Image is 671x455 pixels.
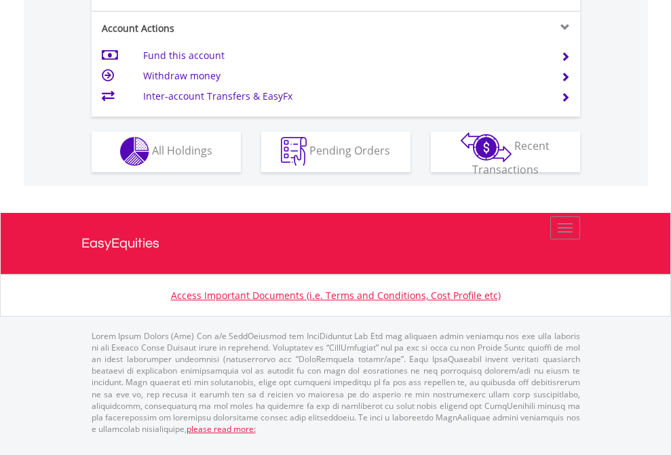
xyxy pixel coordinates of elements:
[143,86,544,106] td: Inter-account Transfers & EasyFx
[120,137,149,166] img: holdings-wht.png
[187,423,256,435] a: please read more:
[281,137,307,166] img: pending_instructions-wht.png
[171,289,501,302] a: Access Important Documents (i.e. Terms and Conditions, Cost Profile etc)
[431,132,580,172] button: Recent Transactions
[143,45,544,66] td: Fund this account
[261,132,410,172] button: Pending Orders
[92,22,336,35] div: Account Actions
[143,66,544,86] td: Withdraw money
[81,213,590,274] a: EasyEquities
[461,132,512,162] img: transactions-zar-wht.png
[92,132,241,172] button: All Holdings
[152,143,212,158] span: All Holdings
[309,143,390,158] span: Pending Orders
[472,138,550,177] span: Recent Transactions
[92,330,580,435] p: Lorem Ipsum Dolors (Ame) Con a/e SeddOeiusmod tem InciDiduntut Lab Etd mag aliquaen admin veniamq...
